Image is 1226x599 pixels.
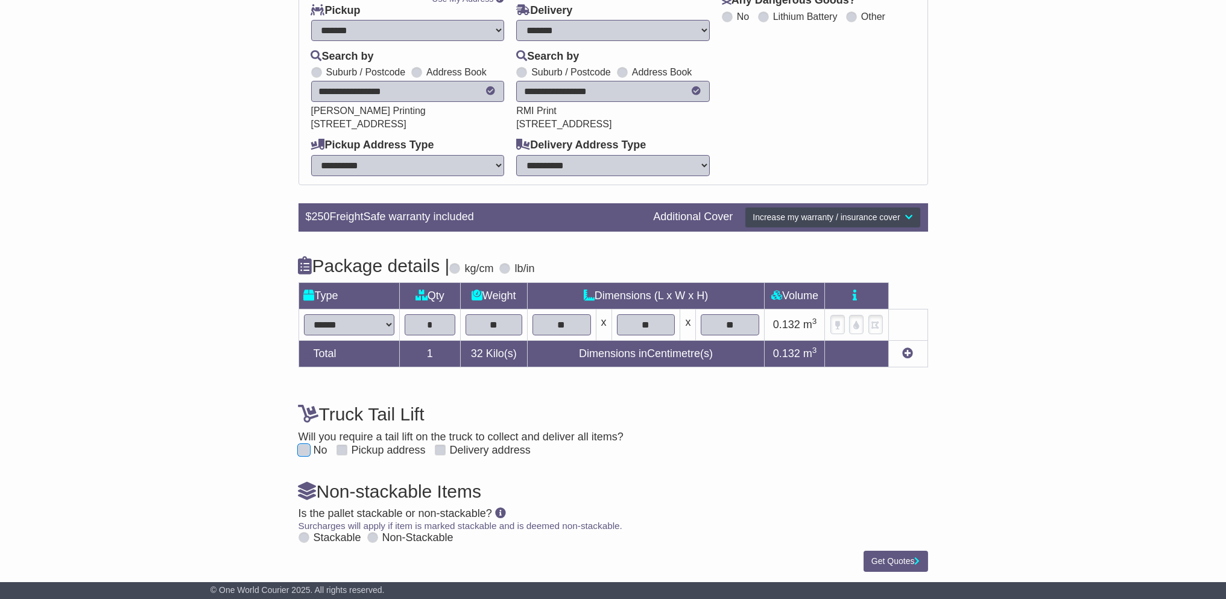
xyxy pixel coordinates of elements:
[311,106,426,116] span: [PERSON_NAME] Printing
[596,309,611,340] td: x
[765,282,825,309] td: Volume
[737,11,749,22] label: No
[773,11,838,22] label: Lithium Battery
[527,340,765,367] td: Dimensions in Centimetre(s)
[773,347,800,360] span: 0.132
[812,346,817,355] sup: 3
[299,404,928,424] h4: Truck Tail Lift
[514,262,534,276] label: lb/in
[299,481,928,501] h4: Non-stackable Items
[861,11,885,22] label: Other
[516,119,611,129] span: [STREET_ADDRESS]
[450,444,531,457] label: Delivery address
[680,309,696,340] td: x
[516,139,646,152] label: Delivery Address Type
[516,106,557,116] span: RMI Print
[311,50,374,63] label: Search by
[299,256,450,276] h4: Package details |
[210,585,385,595] span: © One World Courier 2025. All rights reserved.
[527,282,765,309] td: Dimensions (L x W x H)
[471,347,483,360] span: 32
[311,119,406,129] span: [STREET_ADDRESS]
[464,262,493,276] label: kg/cm
[399,340,460,367] td: 1
[647,211,739,224] div: Additional Cover
[753,212,900,222] span: Increase my warranty / insurance cover
[312,211,330,223] span: 250
[382,531,453,545] label: Non-Stackable
[460,282,527,309] td: Weight
[773,319,800,331] span: 0.132
[745,207,920,228] button: Increase my warranty / insurance cover
[299,521,928,531] div: Surcharges will apply if item is marked stackable and is deemed non-stackable.
[311,139,434,152] label: Pickup Address Type
[803,319,817,331] span: m
[812,317,817,326] sup: 3
[299,507,492,519] span: Is the pallet stackable or non-stackable?
[314,531,361,545] label: Stackable
[299,282,399,309] td: Type
[632,66,692,78] label: Address Book
[299,340,399,367] td: Total
[531,66,611,78] label: Suburb / Postcode
[460,340,527,367] td: Kilo(s)
[300,211,648,224] div: $ FreightSafe warranty included
[803,347,817,360] span: m
[314,444,327,457] label: No
[516,4,572,17] label: Delivery
[399,282,460,309] td: Qty
[292,398,934,457] div: Will you require a tail lift on the truck to collect and deliver all items?
[426,66,487,78] label: Address Book
[326,66,406,78] label: Suburb / Postcode
[352,444,426,457] label: Pickup address
[516,50,579,63] label: Search by
[864,551,928,572] button: Get Quotes
[311,4,361,17] label: Pickup
[903,347,914,360] a: Add new item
